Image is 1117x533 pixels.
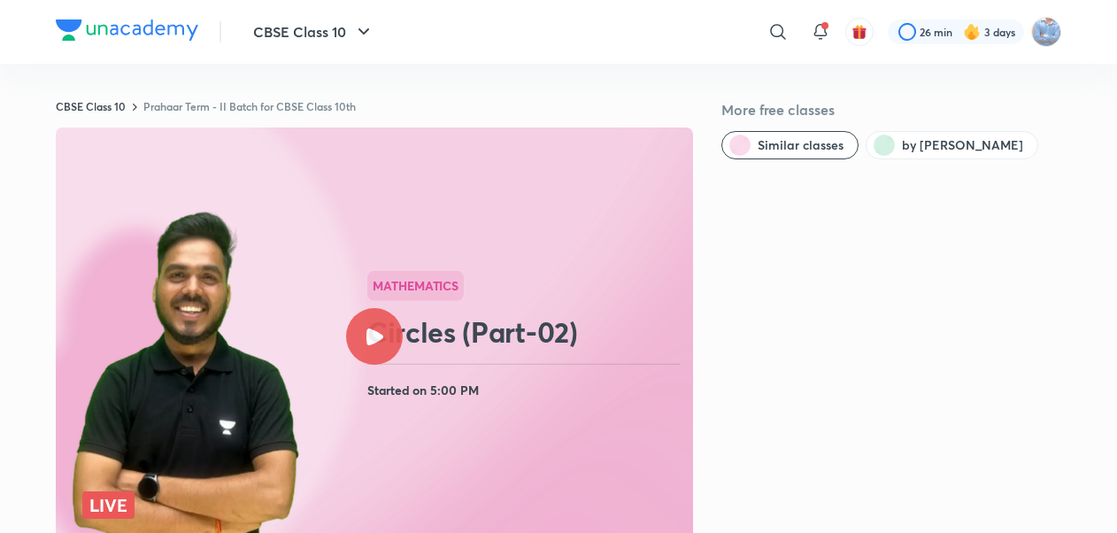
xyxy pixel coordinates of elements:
[243,14,385,50] button: CBSE Class 10
[845,18,874,46] button: avatar
[902,136,1023,154] span: by Abhinay Kumar Rai
[56,19,198,45] a: Company Logo
[367,379,686,402] h4: Started on 5:00 PM
[721,131,859,159] button: Similar classes
[866,131,1038,159] button: by Abhinay Kumar Rai
[56,99,126,113] a: CBSE Class 10
[851,24,867,40] img: avatar
[56,19,198,41] img: Company Logo
[143,99,356,113] a: Prahaar Term - II Batch for CBSE Class 10th
[367,314,686,350] h2: Circles (Part-02)
[1031,17,1061,47] img: sukhneet singh sidhu
[758,136,844,154] span: Similar classes
[963,23,981,41] img: streak
[721,99,1061,120] h5: More free classes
